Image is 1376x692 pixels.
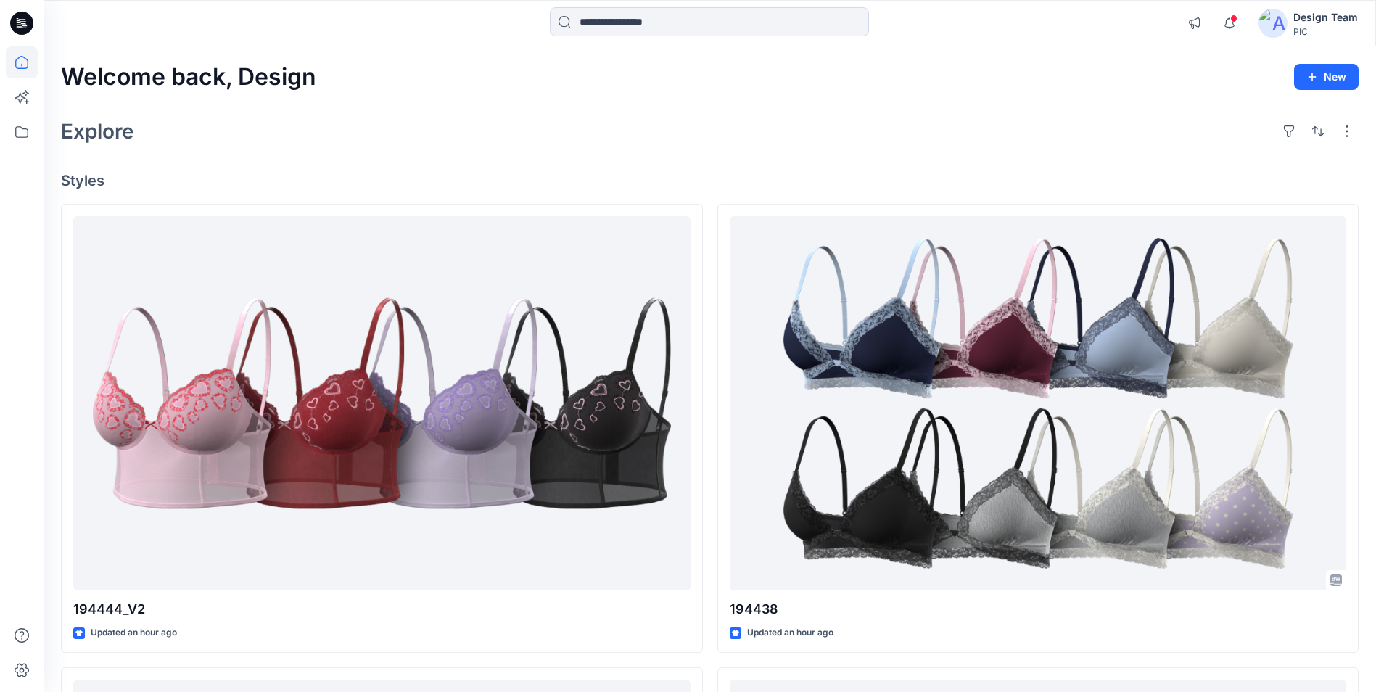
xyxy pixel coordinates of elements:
p: Updated an hour ago [91,625,177,640]
h2: Welcome back, Design [61,64,316,91]
img: avatar [1258,9,1288,38]
button: New [1294,64,1359,90]
a: 194438 [730,216,1347,591]
p: Updated an hour ago [747,625,833,640]
h4: Styles [61,172,1359,189]
div: PIC [1293,26,1358,37]
h2: Explore [61,120,134,143]
p: 194438 [730,599,1347,619]
div: Design Team [1293,9,1358,26]
a: 194444_V2 [73,216,691,591]
p: 194444_V2 [73,599,691,619]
